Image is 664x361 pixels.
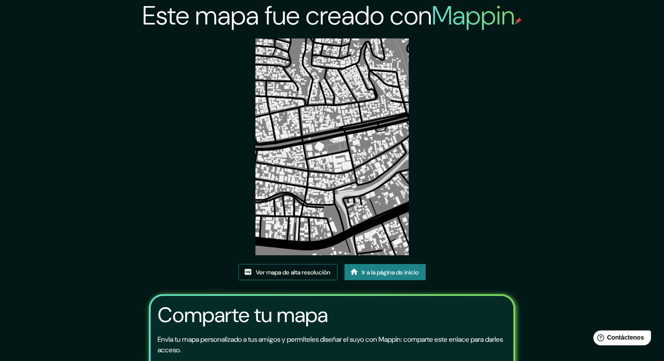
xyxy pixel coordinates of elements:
font: Ver mapa de alta resolución [256,268,330,276]
a: Ir a la página de inicio [344,264,426,281]
font: Comparte tu mapa [158,301,328,329]
a: Ver mapa de alta resolución [238,264,337,281]
img: created-map [255,38,408,255]
iframe: Lanzador de widgets de ayuda [586,327,654,351]
font: Envía tu mapa personalizado a tus amigos y permíteles diseñar el suyo con Mappin: comparte este e... [158,335,503,354]
font: Ir a la página de inicio [362,268,419,276]
img: pin de mapeo [515,17,522,24]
